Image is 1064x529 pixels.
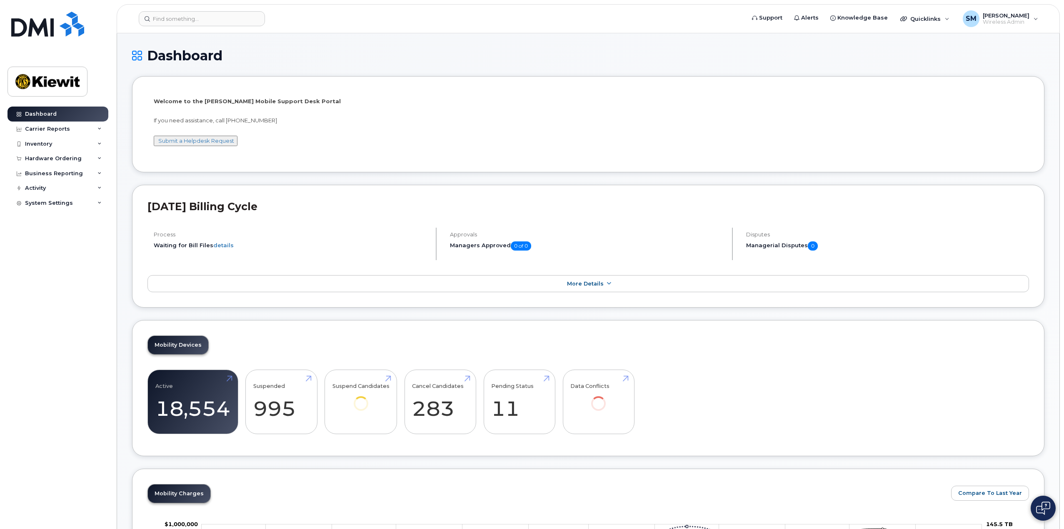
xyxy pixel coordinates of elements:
[746,231,1029,238] h4: Disputes
[158,137,234,144] a: Submit a Helpdesk Request
[148,484,210,503] a: Mobility Charges
[567,281,604,287] span: More Details
[570,375,627,422] a: Data Conflicts
[213,242,234,248] a: details
[951,486,1029,501] button: Compare To Last Year
[450,241,725,251] h5: Managers Approved
[154,241,429,249] li: Waiting for Bill Files
[958,489,1022,497] span: Compare To Last Year
[154,117,1023,124] p: If you need assistance, call [PHONE_NUMBER]
[986,520,1013,527] tspan: 145.5 TB
[1036,502,1050,515] img: Open chat
[253,375,310,430] a: Suspended 995
[746,241,1029,251] h5: Managerial Disputes
[491,375,547,430] a: Pending Status 11
[450,231,725,238] h4: Approvals
[332,375,390,422] a: Suspend Candidates
[155,375,230,430] a: Active 18,554
[154,97,1023,105] p: Welcome to the [PERSON_NAME] Mobile Support Desk Portal
[148,336,208,354] a: Mobility Devices
[154,136,237,146] button: Submit a Helpdesk Request
[165,520,198,527] g: $0
[154,231,429,238] h4: Process
[412,375,468,430] a: Cancel Candidates 283
[165,520,198,527] tspan: $1,000,000
[147,200,1029,213] h2: [DATE] Billing Cycle
[132,48,1044,63] h1: Dashboard
[511,241,531,251] span: 0 of 0
[808,241,818,251] span: 0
